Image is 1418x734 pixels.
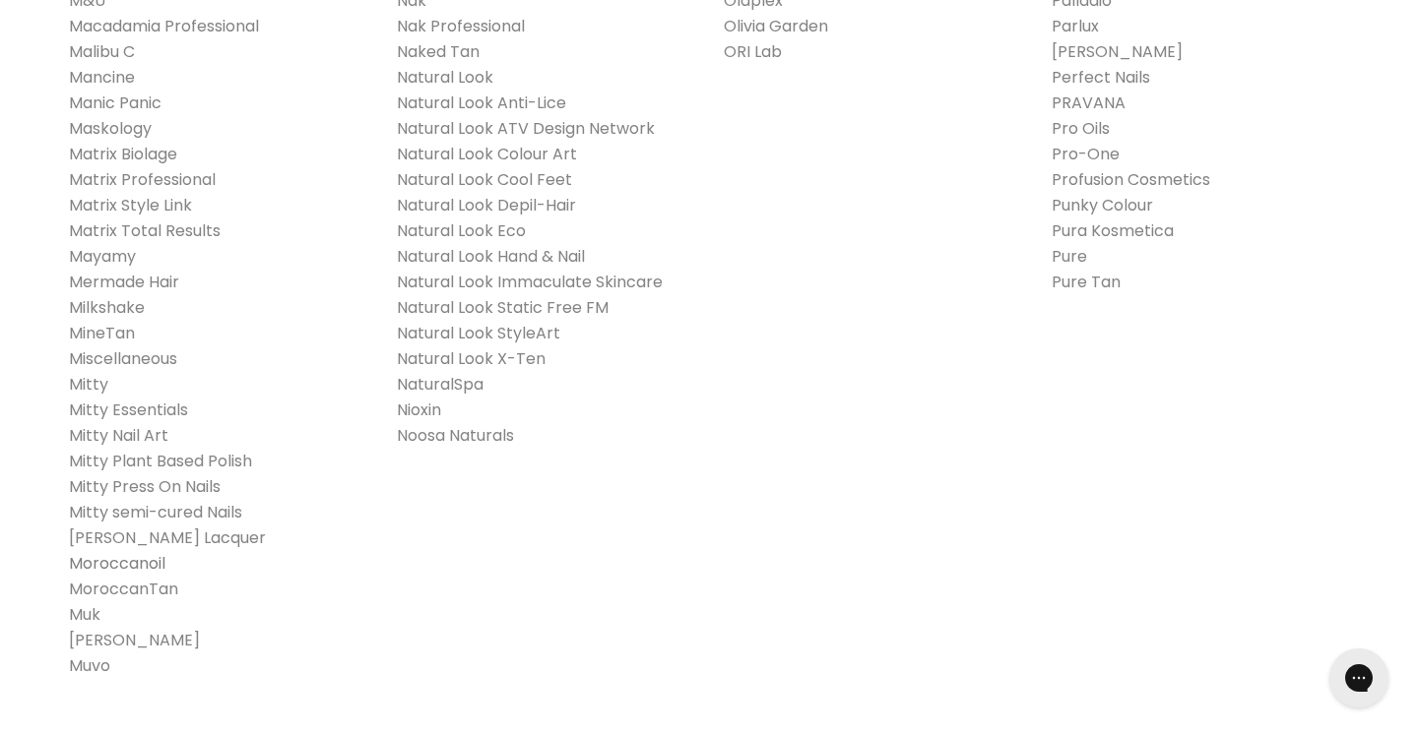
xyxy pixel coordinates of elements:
[1052,271,1121,293] a: Pure Tan
[69,578,178,600] a: MoroccanTan
[397,398,441,421] a: Nioxin
[397,40,480,63] a: Naked Tan
[69,629,200,651] a: [PERSON_NAME]
[69,66,135,89] a: Mancine
[397,219,526,242] a: Natural Look Eco
[69,475,221,498] a: Mitty Press On Nails
[397,271,663,293] a: Natural Look Immaculate Skincare
[724,15,828,37] a: Olivia Garden
[69,654,110,677] a: Muvo
[69,526,266,549] a: [PERSON_NAME] Lacquer
[397,245,585,268] a: Natural Look Hand & Nail
[69,450,252,472] a: Mitty Plant Based Polish
[397,15,525,37] a: Nak Professional
[397,92,566,114] a: Natural Look Anti-Lice
[69,501,242,523] a: Mitty semi-cured Nails
[69,143,177,165] a: Matrix Biolage
[397,424,514,447] a: Noosa Naturals
[397,194,576,216] a: Natural Look Depil-Hair
[1052,219,1174,242] a: Pura Kosmetica
[397,168,572,191] a: Natural Look Cool Feet
[69,398,188,421] a: Mitty Essentials
[1052,194,1153,216] a: Punky Colour
[69,347,177,370] a: Miscellaneous
[69,271,179,293] a: Mermade Hair
[69,296,145,319] a: Milkshake
[724,40,782,63] a: ORI Lab
[69,322,135,344] a: MineTan
[69,219,221,242] a: Matrix Total Results
[69,194,192,216] a: Matrix Style Link
[1052,92,1126,114] a: PRAVANA
[1320,642,1398,714] iframe: Gorgias live chat messenger
[397,322,560,344] a: Natural Look StyleArt
[69,40,135,63] a: Malibu C
[397,117,655,140] a: Natural Look ATV Design Network
[397,373,483,396] a: NaturalSpa
[1052,245,1087,268] a: Pure
[1052,15,1099,37] a: Parlux
[69,168,216,191] a: Matrix Professional
[69,245,136,268] a: Mayamy
[1052,143,1120,165] a: Pro-One
[69,117,152,140] a: Maskology
[397,143,577,165] a: Natural Look Colour Art
[69,603,100,626] a: Muk
[397,347,546,370] a: Natural Look X-Ten
[69,373,108,396] a: Mitty
[1052,117,1110,140] a: Pro Oils
[1052,66,1150,89] a: Perfect Nails
[397,296,609,319] a: Natural Look Static Free FM
[69,424,168,447] a: Mitty Nail Art
[69,92,161,114] a: Manic Panic
[69,15,259,37] a: Macadamia Professional
[1052,40,1183,63] a: [PERSON_NAME]
[69,552,165,575] a: Moroccanoil
[1052,168,1210,191] a: Profusion Cosmetics
[397,66,493,89] a: Natural Look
